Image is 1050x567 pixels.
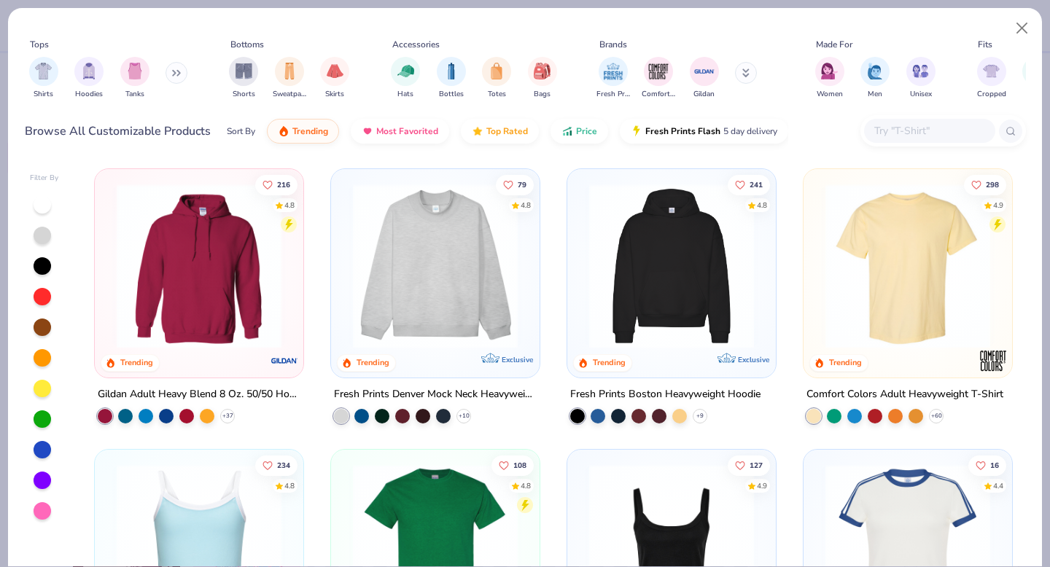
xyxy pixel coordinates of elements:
span: 241 [750,181,763,188]
img: Tanks Image [127,63,143,79]
span: 5 day delivery [723,123,777,140]
img: Shorts Image [236,63,252,79]
button: Top Rated [461,119,539,144]
button: filter button [74,57,104,100]
div: 4.9 [993,200,1003,211]
span: Women [817,89,843,100]
button: Like [491,455,534,475]
span: Shirts [34,89,53,100]
img: most_fav.gif [362,125,373,137]
span: Gildan [693,89,715,100]
button: Like [964,174,1006,195]
img: Fresh Prints Image [602,60,624,82]
div: filter for Bags [528,57,557,100]
button: filter button [642,57,675,100]
button: filter button [29,57,58,100]
div: 4.8 [757,200,767,211]
span: Comfort Colors [642,89,675,100]
span: Shorts [233,89,255,100]
div: 4.8 [285,200,295,211]
span: Price [576,125,597,137]
div: filter for Cropped [977,57,1006,100]
img: Sweatpants Image [281,63,297,79]
div: filter for Fresh Prints [596,57,630,100]
div: filter for Comfort Colors [642,57,675,100]
span: Top Rated [486,125,528,137]
button: filter button [320,57,349,100]
img: Hoodies Image [81,63,97,79]
img: Gildan logo [270,346,299,375]
span: Skirts [325,89,344,100]
img: Hats Image [397,63,414,79]
button: Like [496,174,534,195]
img: Unisex Image [912,63,929,79]
div: Filter By [30,173,59,184]
div: 4.9 [757,480,767,491]
span: 108 [513,461,526,469]
span: Tanks [125,89,144,100]
div: 4.4 [993,480,1003,491]
img: Totes Image [489,63,505,79]
div: filter for Hoodies [74,57,104,100]
img: Comfort Colors logo [978,346,1007,375]
span: 216 [278,181,291,188]
div: filter for Hats [391,57,420,100]
button: filter button [482,57,511,100]
div: filter for Shirts [29,57,58,100]
div: filter for Sweatpants [273,57,306,100]
span: + 37 [222,412,233,421]
div: filter for Skirts [320,57,349,100]
img: Bottles Image [443,63,459,79]
span: 298 [986,181,999,188]
button: Like [256,174,298,195]
button: Like [728,174,770,195]
div: filter for Shorts [229,57,258,100]
span: + 9 [696,412,704,421]
img: Shirts Image [35,63,52,79]
button: Most Favorited [351,119,449,144]
span: Fresh Prints Flash [645,125,720,137]
div: Fresh Prints Denver Mock Neck Heavyweight Sweatshirt [334,386,537,404]
img: Skirts Image [327,63,343,79]
div: Fresh Prints Boston Heavyweight Hoodie [570,386,761,404]
span: Exclusive [738,355,769,364]
img: a90f7c54-8796-4cb2-9d6e-4e9644cfe0fe [525,184,704,348]
div: 4.8 [521,200,531,211]
button: Fresh Prints Flash5 day delivery [620,119,788,144]
button: filter button [596,57,630,100]
div: Browse All Customizable Products [25,122,211,140]
span: 234 [278,461,291,469]
button: filter button [273,57,306,100]
span: Unisex [910,89,932,100]
img: d4a37e75-5f2b-4aef-9a6e-23330c63bbc0 [761,184,940,348]
div: Sort By [227,125,255,138]
button: filter button [391,57,420,100]
span: Most Favorited [376,125,438,137]
img: 01756b78-01f6-4cc6-8d8a-3c30c1a0c8ac [109,184,289,348]
div: Tops [30,38,49,51]
button: Trending [267,119,339,144]
div: Comfort Colors Adult Heavyweight T-Shirt [806,386,1003,404]
div: filter for Men [860,57,890,100]
div: filter for Women [815,57,844,100]
div: Bottoms [230,38,264,51]
span: Cropped [977,89,1006,100]
img: Gildan Image [693,60,715,82]
span: Exclusive [502,355,533,364]
span: Men [868,89,882,100]
img: 029b8af0-80e6-406f-9fdc-fdf898547912 [818,184,997,348]
span: Sweatpants [273,89,306,100]
div: filter for Unisex [906,57,936,100]
button: Like [968,455,1006,475]
img: Bags Image [534,63,550,79]
span: Fresh Prints [596,89,630,100]
button: Price [551,119,608,144]
span: 127 [750,461,763,469]
button: filter button [690,57,719,100]
span: + 60 [930,412,941,421]
span: + 10 [459,412,470,421]
div: Brands [599,38,627,51]
button: filter button [437,57,466,100]
img: flash.gif [631,125,642,137]
span: Bags [534,89,551,100]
